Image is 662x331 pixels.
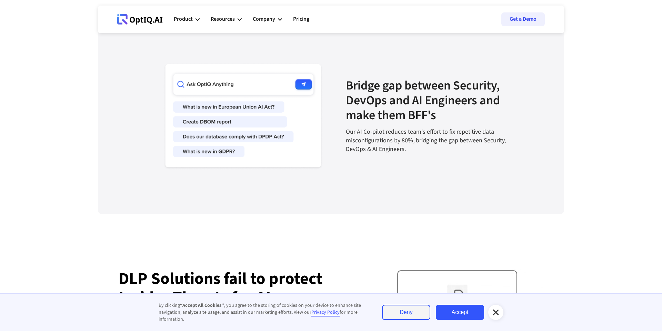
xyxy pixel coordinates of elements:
[117,9,163,30] a: Webflow Homepage
[501,12,545,26] a: Get a Demo
[253,15,275,24] div: Company
[253,9,282,30] div: Company
[436,305,484,320] a: Accept
[211,15,235,24] div: Resources
[174,9,200,30] div: Product
[311,309,340,316] a: Privacy Policy
[293,9,309,30] a: Pricing
[346,77,500,124] strong: Bridge gap between Security, DevOps and AI Engineers and make them BFF's
[159,302,368,323] div: By clicking , you agree to the storing of cookies on your device to enhance site navigation, anal...
[119,267,322,310] strong: DLP Solutions fail to protect Insider Threats for AI
[211,9,242,30] div: Resources
[180,302,224,309] strong: “Accept All Cookies”
[382,305,430,320] a: Deny
[346,127,511,154] div: Our AI Co-pilot reduces team's effort to fix repetitive data misconfigurations by 80%, bridging t...
[174,15,193,24] div: Product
